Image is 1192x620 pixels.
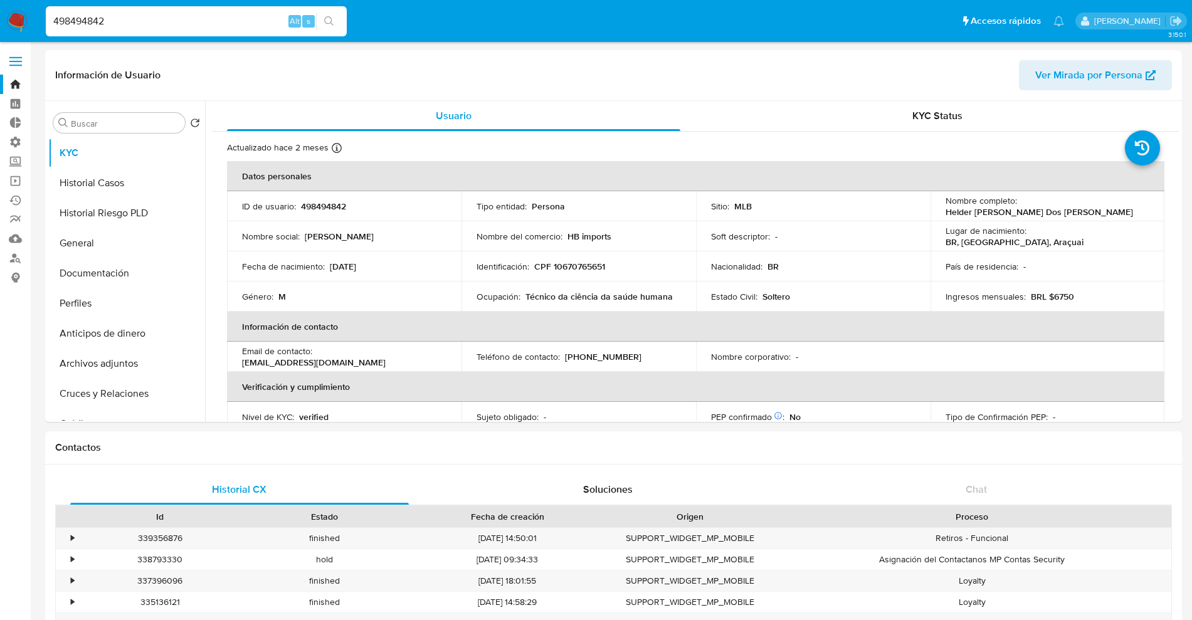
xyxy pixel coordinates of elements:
button: Perfiles [48,288,205,318]
p: Nacionalidad : [711,261,762,272]
div: Fecha de creación [416,510,599,523]
p: Email de contacto : [242,345,312,357]
p: Soft descriptor : [711,231,770,242]
p: Helder [PERSON_NAME] Dos [PERSON_NAME] [946,206,1133,218]
button: General [48,228,205,258]
div: [DATE] 09:34:33 [407,549,608,570]
th: Verificación y cumplimiento [227,372,1164,402]
div: Id [87,510,233,523]
p: - [796,351,798,362]
p: Fecha de nacimiento : [242,261,325,272]
a: Salir [1169,14,1183,28]
div: Proceso [781,510,1163,523]
div: Loyalty [773,592,1171,612]
div: Retiros - Funcional [773,528,1171,549]
button: Créditos [48,409,205,439]
div: hold [242,549,406,570]
p: M [278,291,286,302]
p: [PERSON_NAME] [305,231,374,242]
p: santiago.sgreco@mercadolibre.com [1094,15,1165,27]
div: SUPPORT_WIDGET_MP_MOBILE [608,528,773,549]
p: Actualizado hace 2 meses [227,142,329,154]
p: Ocupación : [477,291,520,302]
input: Buscar [71,118,180,129]
p: MLB [734,201,752,212]
button: Historial Riesgo PLD [48,198,205,228]
div: • [71,596,74,608]
p: PEP confirmado : [711,411,784,423]
div: finished [242,592,406,612]
button: Archivos adjuntos [48,349,205,379]
p: [DATE] [330,261,356,272]
span: Ver Mirada por Persona [1035,60,1142,90]
p: Nivel de KYC : [242,411,294,423]
p: Estado Civil : [711,291,757,302]
span: Usuario [436,108,472,123]
div: SUPPORT_WIDGET_MP_MOBILE [608,570,773,591]
th: Datos personales [227,161,1164,191]
p: BRL $6750 [1031,291,1074,302]
p: País de residencia : [946,261,1018,272]
h1: Información de Usuario [55,69,161,81]
span: KYC Status [912,108,963,123]
button: search-icon [316,13,342,30]
p: ID de usuario : [242,201,296,212]
p: - [1053,411,1055,423]
a: Notificaciones [1053,16,1064,26]
div: SUPPORT_WIDGET_MP_MOBILE [608,592,773,612]
div: • [71,532,74,544]
span: Historial CX [212,482,266,497]
div: [DATE] 18:01:55 [407,570,608,591]
p: Teléfono de contacto : [477,351,560,362]
div: SUPPORT_WIDGET_MP_MOBILE [608,549,773,570]
span: Chat [966,482,987,497]
p: Lugar de nacimiento : [946,225,1026,236]
button: KYC [48,138,205,168]
button: Cruces y Relaciones [48,379,205,409]
span: Soluciones [583,482,633,497]
div: [DATE] 14:58:29 [407,592,608,612]
h1: Contactos [55,441,1172,454]
p: - [775,231,778,242]
p: Sujeto obligado : [477,411,539,423]
p: Persona [532,201,565,212]
button: Anticipos de dinero [48,318,205,349]
div: Estado [251,510,398,523]
input: Buscar usuario o caso... [46,13,347,29]
div: finished [242,528,406,549]
button: Volver al orden por defecto [190,118,200,132]
div: Origen [617,510,764,523]
button: Historial Casos [48,168,205,198]
div: • [71,554,74,565]
div: Asignación del Contactanos MP Contas Security [773,549,1171,570]
div: 337396096 [78,570,242,591]
div: [DATE] 14:50:01 [407,528,608,549]
span: Alt [290,15,300,27]
p: BR, [GEOGRAPHIC_DATA], Araçuai [946,236,1084,248]
p: No [789,411,801,423]
p: - [544,411,546,423]
div: 339356876 [78,528,242,549]
p: Tipo entidad : [477,201,527,212]
p: Sitio : [711,201,729,212]
p: Técnico da ciência da saúde humana [525,291,673,302]
th: Información de contacto [227,312,1164,342]
span: Accesos rápidos [971,14,1041,28]
p: Ingresos mensuales : [946,291,1026,302]
p: HB imports [567,231,611,242]
div: finished [242,570,406,591]
p: Soltero [762,291,790,302]
p: - [1023,261,1026,272]
p: Tipo de Confirmación PEP : [946,411,1048,423]
p: Identificación : [477,261,529,272]
p: [PHONE_NUMBER] [565,351,641,362]
div: • [71,575,74,587]
p: Nombre completo : [946,195,1017,206]
p: Nombre del comercio : [477,231,562,242]
p: Nombre social : [242,231,300,242]
div: 338793330 [78,549,242,570]
p: verified [299,411,329,423]
p: 498494842 [301,201,346,212]
p: CPF 10670765651 [534,261,605,272]
div: Loyalty [773,570,1171,591]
